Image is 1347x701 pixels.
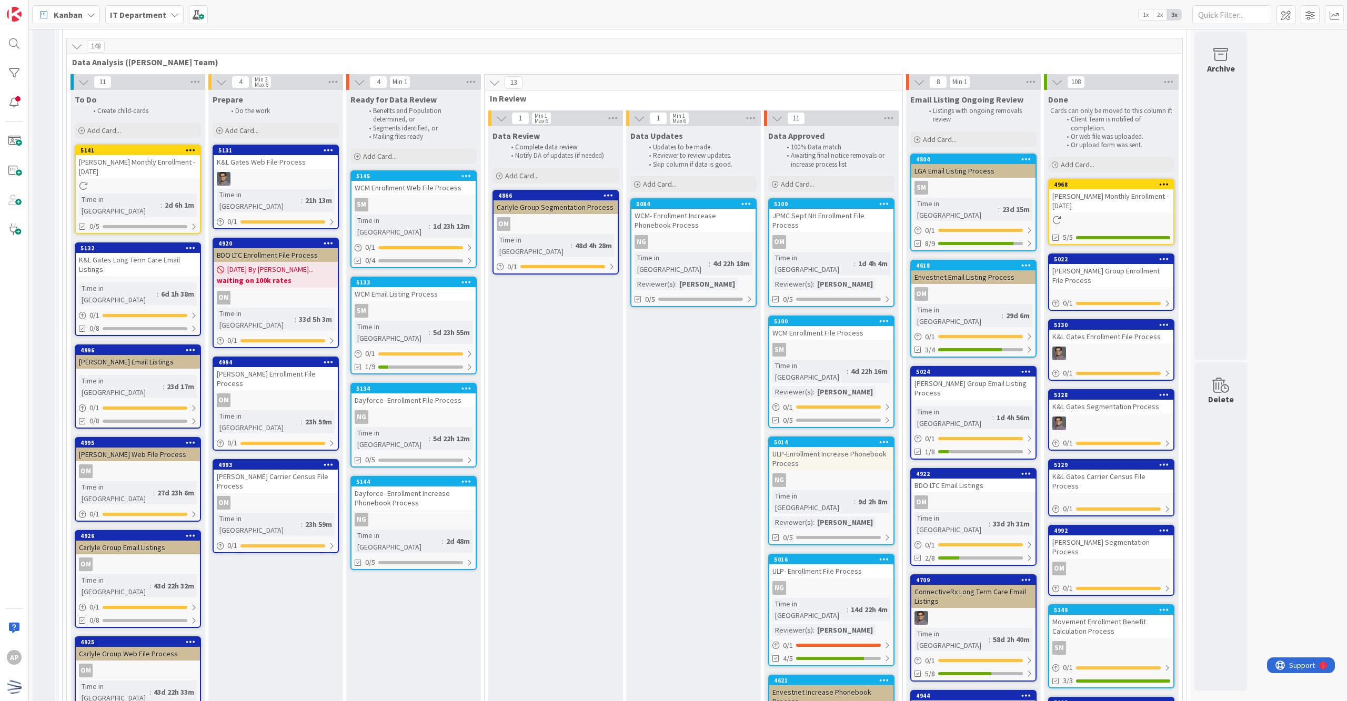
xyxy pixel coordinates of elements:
div: 5130 [1054,321,1173,329]
a: 4920BDO LTC Enrollment File Process[DATE] By [PERSON_NAME]...waiting on 100k ratesOMTime in [GEOG... [213,238,339,348]
div: [PERSON_NAME] Monthly Enrollment - [DATE] [1049,189,1173,212]
a: 5130K&L Gates Enrollment File ProcessCS0/1 [1048,319,1174,381]
div: 0/1 [1049,367,1173,380]
div: Time in [GEOGRAPHIC_DATA] [355,427,429,450]
div: Time in [GEOGRAPHIC_DATA] [217,308,295,331]
a: 5128K&L Gates Segmentation ProcessCS0/1 [1048,389,1174,451]
div: OM [497,217,510,231]
span: : [813,516,815,528]
div: 5109 [774,200,893,208]
div: [PERSON_NAME] [815,516,876,528]
span: 0 / 1 [783,402,793,413]
div: SM [911,181,1036,195]
div: CS [1049,347,1173,360]
a: 4968[PERSON_NAME] Monthly Enrollment - [DATE]5/5 [1048,179,1174,245]
div: OM [217,291,230,304]
span: Kanban [54,8,83,21]
div: Time in [GEOGRAPHIC_DATA] [914,512,989,535]
div: OM [911,495,1036,509]
span: Add Card... [225,126,259,135]
span: : [571,240,572,251]
div: 5128K&L Gates Segmentation Process [1049,390,1173,413]
div: 5014ULP-Enrollment Increase Phonebook Process [769,438,893,470]
div: 5141[PERSON_NAME] Monthly Enrollment - [DATE] [76,146,200,178]
div: 4804 [911,155,1036,164]
div: [PERSON_NAME] Carrier Census File Process [214,470,338,493]
div: Reviewer(s) [635,278,675,290]
div: OM [214,291,338,304]
div: Time in [GEOGRAPHIC_DATA] [914,198,998,221]
div: 23d 15m [1000,204,1032,215]
span: Add Card... [87,126,121,135]
div: 4804 [916,156,1036,163]
div: 0/1 [911,224,1036,237]
div: Time in [GEOGRAPHIC_DATA] [79,375,163,398]
div: 4995 [76,438,200,448]
div: [PERSON_NAME] Enrollment File Process [214,367,338,390]
div: 0/1 [911,432,1036,445]
span: 0 / 1 [507,261,517,272]
div: NG [351,513,476,526]
span: : [989,518,990,530]
div: OM [217,393,230,407]
div: 5014 [774,439,893,446]
a: 4996[PERSON_NAME] Email ListingsTime in [GEOGRAPHIC_DATA]:23d 17m0/10/8 [75,344,201,429]
div: 5134Dayforce- Enrollment File Process [351,384,476,407]
div: 23d 17m [164,381,197,392]
div: 1d 4h 56m [994,412,1032,423]
div: CS [214,172,338,186]
div: 48d 4h 28m [572,240,615,251]
div: 27d 23h 6m [155,487,197,499]
span: 0 / 1 [925,331,935,342]
div: Time in [GEOGRAPHIC_DATA] [79,194,160,217]
a: 5129K&L Gates Carrier Census File Process0/1 [1048,459,1174,516]
div: Time in [GEOGRAPHIC_DATA] [914,304,1002,327]
div: OM [772,235,786,249]
div: 0/1 [351,347,476,360]
div: NG [772,473,786,487]
div: 4993 [214,460,338,470]
img: Visit kanbanzone.com [7,7,22,22]
span: : [675,278,677,290]
span: 0 / 1 [1063,503,1073,514]
div: 5134 [356,385,476,392]
div: 4996 [76,346,200,355]
div: SM [355,304,368,318]
div: 5134 [351,384,476,393]
div: 4968[PERSON_NAME] Monthly Enrollment - [DATE] [1049,180,1173,212]
span: : [813,278,815,290]
div: Time in [GEOGRAPHIC_DATA] [772,490,854,513]
div: 4920 [218,240,338,247]
span: : [301,416,303,428]
div: 1d 4h 4m [856,258,890,269]
a: 5144Dayforce- Enrollment Increase Phonebook ProcessNGTime in [GEOGRAPHIC_DATA]:2d 48m0/5 [350,476,477,570]
div: Time in [GEOGRAPHIC_DATA] [497,234,571,257]
span: 0 / 1 [227,438,237,449]
div: WCM- Enrollment Increase Phonebook Process [631,209,756,232]
div: SM [351,198,476,211]
span: Support [22,2,48,14]
a: 5109JPMC Sept NH Enrollment File ProcessOMTime in [GEOGRAPHIC_DATA]:1d 4h 4mReviewer(s):[PERSON_N... [768,198,894,307]
div: 0/1 [1049,436,1173,450]
div: CS [1049,416,1173,430]
div: 5131K&L Gates Web File Process [214,146,338,169]
div: 23h 59m [303,416,335,428]
div: 29d 6m [1003,310,1032,321]
div: Envestnet Email Listing Process [911,270,1036,284]
div: [PERSON_NAME] Group Email Listing Process [911,377,1036,400]
div: BDO LTC Email Listings [911,479,1036,492]
div: 5100WCM Enrollment File Process [769,317,893,340]
div: 5132 [76,243,200,253]
a: 4866Carlyle Group Segmentation ProcessOMTime in [GEOGRAPHIC_DATA]:48d 4h 28m0/1 [492,190,619,275]
input: Quick Filter... [1192,5,1271,24]
span: 3/4 [925,344,935,355]
div: JPMC Sept NH Enrollment File Process [769,209,893,232]
div: 5084 [631,199,756,209]
div: 5084 [636,200,756,208]
span: 0/8 [89,323,99,334]
a: 5141[PERSON_NAME] Monthly Enrollment - [DATE]Time in [GEOGRAPHIC_DATA]:2d 6h 1m0/5 [75,145,201,234]
span: : [992,412,994,423]
div: SM [772,343,786,357]
div: [PERSON_NAME] [677,278,738,290]
span: Add Card... [781,179,815,189]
